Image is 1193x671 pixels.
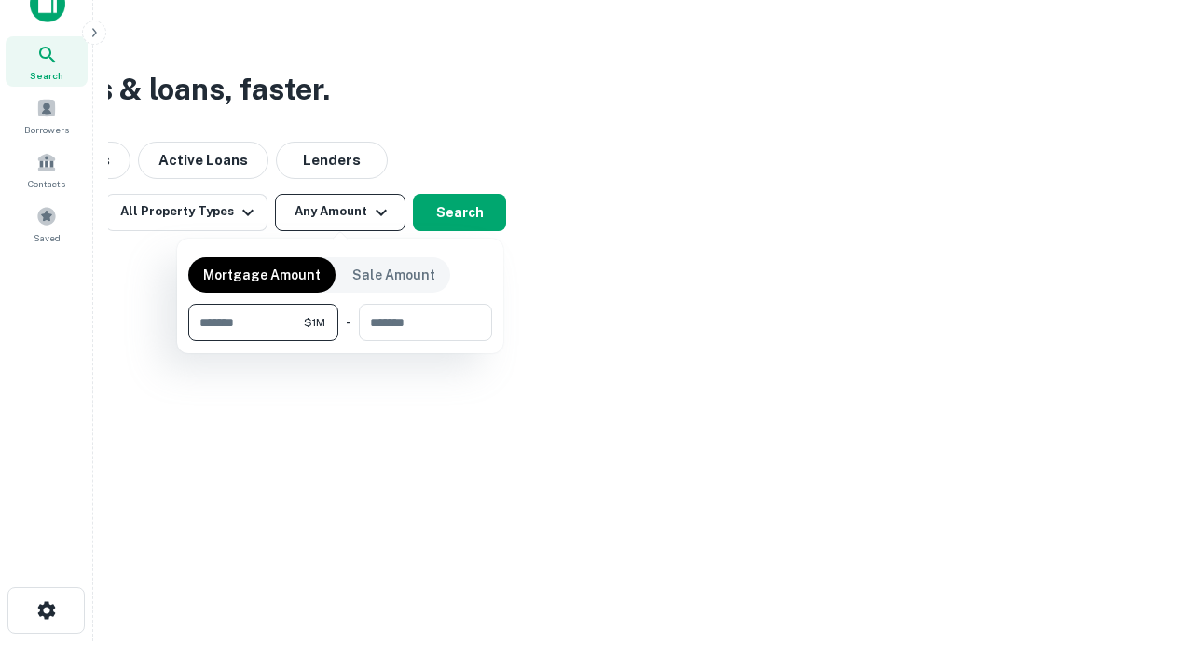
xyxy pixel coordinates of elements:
[203,265,321,285] p: Mortgage Amount
[346,304,351,341] div: -
[352,265,435,285] p: Sale Amount
[1100,522,1193,611] iframe: Chat Widget
[304,314,325,331] span: $1M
